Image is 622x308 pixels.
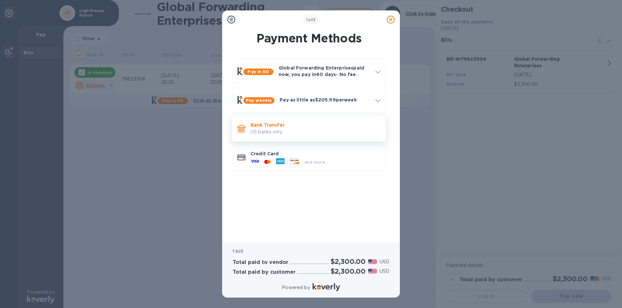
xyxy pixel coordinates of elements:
[331,257,366,266] h2: $2,300.00
[233,259,288,266] h3: Total paid to vendor
[246,98,272,103] b: Pay weekly
[251,150,381,157] p: Credit Card
[313,283,340,291] img: Logo
[248,69,269,74] b: Pay in 60
[331,267,366,275] h2: $2,300.00
[279,65,370,78] p: Global Forwarding Enterprises paid now, you pay in 60 days - No fee.
[368,269,377,273] img: USD
[251,122,381,128] p: Bank Transfer
[280,97,370,103] p: Pay as little as $205.99 per week
[306,17,316,22] b: of 3
[233,249,243,254] b: 1 bill
[306,17,308,22] span: 1
[304,160,328,164] span: and more...
[380,268,389,275] p: USD
[282,284,310,291] p: Powered by
[233,269,296,275] h3: Total paid by customer
[231,31,387,45] h1: Payment Methods
[380,258,389,265] p: USD
[251,129,381,135] p: US banks only.
[368,259,377,264] img: USD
